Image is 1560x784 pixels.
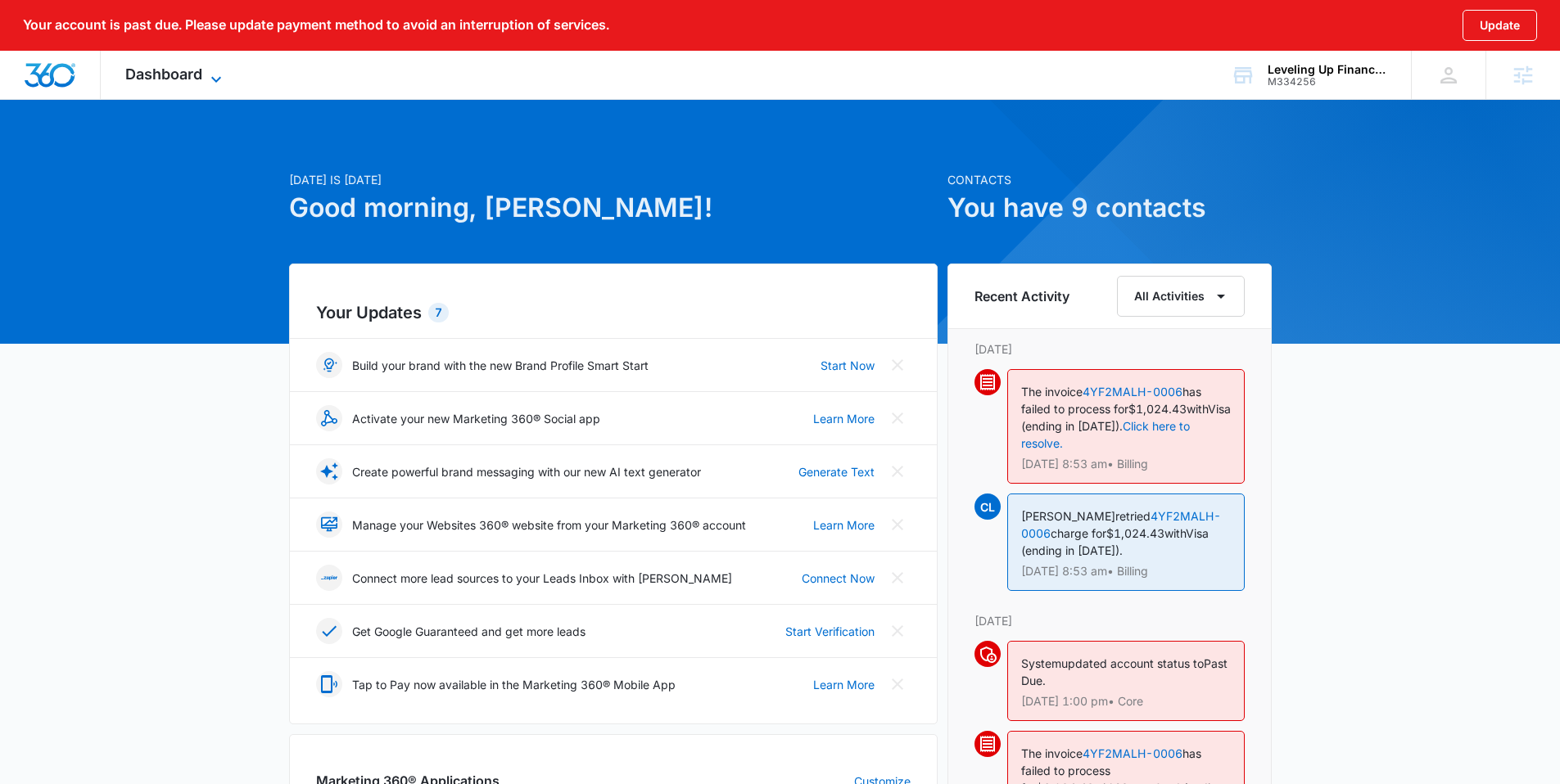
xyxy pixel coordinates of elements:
[352,463,701,480] p: Create powerful brand messaging with our new AI text generator
[352,516,746,534] p: Manage your Websites 360® website from your Marketing 360® account
[813,516,875,534] a: Learn More
[974,612,1245,629] p: [DATE]
[974,493,1001,520] span: CL
[1106,526,1164,540] span: $1,024.43
[1083,385,1182,399] a: 4YF2MALH-0006
[289,188,938,228] h1: Good morning, [PERSON_NAME]!
[947,188,1272,228] h1: You have 9 contacts
[947,171,1272,188] p: Contacts
[884,565,911,591] button: Close
[884,352,911,378] button: Close
[884,671,911,697] button: Close
[352,570,732,587] p: Connect more lead sources to your Leads Inbox with [PERSON_NAME]
[785,623,875,640] a: Start Verification
[884,458,911,484] button: Close
[1268,63,1387,76] div: account name
[1051,526,1106,540] span: charge for
[1463,10,1537,41] button: Update
[884,618,911,644] button: Close
[289,171,938,188] p: [DATE] is [DATE]
[884,511,911,538] button: Close
[884,405,911,431] button: Close
[1115,509,1151,523] span: retried
[1117,276,1245,317] button: All Activities
[798,463,875,480] a: Generate Text
[1164,526,1186,540] span: with
[802,570,875,587] a: Connect Now
[1128,402,1187,416] span: $1,024.43
[352,410,600,427] p: Activate your new Marketing 360® Social app
[1187,402,1208,416] span: with
[1268,76,1387,88] div: account id
[23,17,609,33] p: Your account is past due. Please update payment method to avoid an interruption of services.
[352,676,676,693] p: Tap to Pay now available in the Marketing 360® Mobile App
[352,623,586,640] p: Get Google Guaranteed and get more leads
[813,676,875,693] a: Learn More
[1061,656,1204,670] span: updated account status to
[428,303,449,322] div: 7
[125,65,202,83] span: Dashboard
[1021,385,1083,399] span: The invoice
[1021,565,1231,577] p: [DATE] 8:53 am • Billing
[974,286,1069,306] h6: Recent Activity
[1021,458,1231,470] p: [DATE] 8:53 am • Billing
[101,51,251,99] div: Dashboard
[1083,746,1182,760] a: 4YF2MALH-0006
[1021,509,1115,523] span: [PERSON_NAME]
[821,357,875,374] a: Start Now
[813,410,875,427] a: Learn More
[1021,656,1061,670] span: System
[316,300,911,325] h2: Your Updates
[352,357,649,374] p: Build your brand with the new Brand Profile Smart Start
[974,340,1245,358] p: [DATE]
[1021,696,1231,707] p: [DATE] 1:00 pm • Core
[1021,746,1083,760] span: The invoice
